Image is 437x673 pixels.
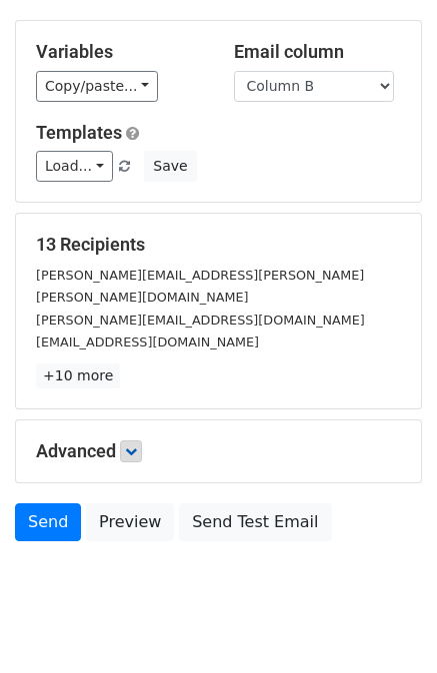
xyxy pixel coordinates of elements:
[36,151,113,182] a: Load...
[179,503,331,541] a: Send Test Email
[36,440,401,462] h5: Advanced
[36,313,365,328] small: [PERSON_NAME][EMAIL_ADDRESS][DOMAIN_NAME]
[36,71,158,102] a: Copy/paste...
[144,151,196,182] button: Save
[36,41,204,63] h5: Variables
[337,577,437,673] iframe: Chat Widget
[36,268,364,306] small: [PERSON_NAME][EMAIL_ADDRESS][PERSON_NAME][PERSON_NAME][DOMAIN_NAME]
[36,363,120,388] a: +10 more
[36,122,122,143] a: Templates
[86,503,174,541] a: Preview
[234,41,402,63] h5: Email column
[36,335,259,349] small: [EMAIL_ADDRESS][DOMAIN_NAME]
[36,234,401,256] h5: 13 Recipients
[15,503,81,541] a: Send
